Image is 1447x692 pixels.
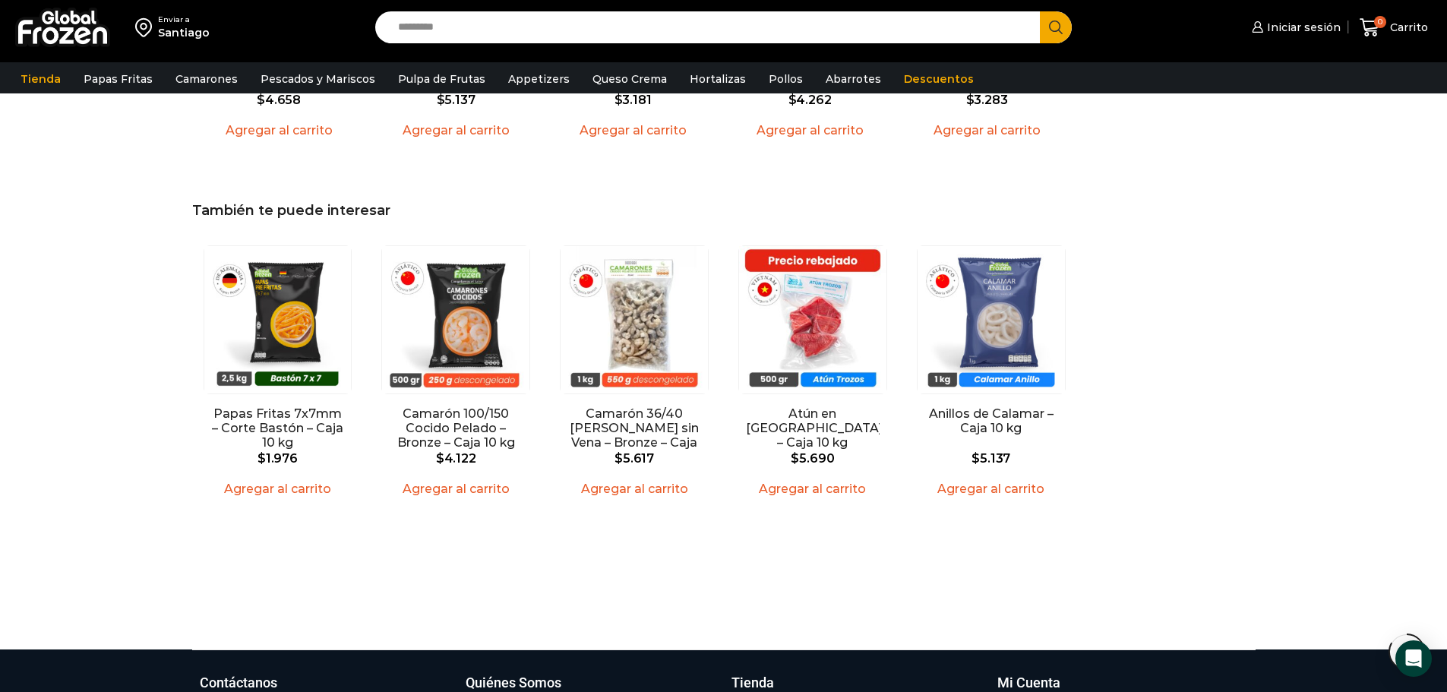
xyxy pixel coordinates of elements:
a: Camarón 36/40 [PERSON_NAME] sin Vena – Bronze – Caja 10 kg [567,406,701,465]
span: $ [615,451,623,466]
div: 3 / 5 [551,238,718,512]
a: Abarrotes [818,65,889,93]
a: Appetizers [501,65,577,93]
div: 2 / 5 [372,238,539,512]
a: Agregar al carrito: “Pulpa de Mango - Caja 10 kg” [747,118,873,142]
div: Open Intercom Messenger [1395,640,1432,677]
a: Anillos de Calamar – Caja 10 kg [924,406,1058,435]
span: $ [972,451,980,466]
button: Search button [1040,11,1072,43]
a: Pulpa de Frutas [390,65,493,93]
a: Papas Fritas 7x7mm – Corte Bastón – Caja 10 kg [210,406,344,450]
span: 0 [1374,16,1386,28]
bdi: 5.690 [791,451,834,466]
a: Iniciar sesión [1248,12,1341,43]
a: Camarón 100/150 Cocido Pelado – Bronze – Caja 10 kg [389,406,523,450]
a: Tienda [13,65,68,93]
bdi: 5.137 [437,93,475,107]
span: También te puede interesar [192,202,390,219]
a: Agregar al carrito: “Papas Fritas 7x7mm - Corte Bastón - Caja 10 kg” [215,477,340,501]
a: Camarones [168,65,245,93]
bdi: 3.283 [966,93,1008,107]
a: Agregar al carrito: “Pulpa de Frambuesa - Caja 10 kg” [393,118,519,142]
a: Agregar al carrito: “Pulpa de Piña - Caja 10 kg” [924,118,1050,142]
a: Agregar al carrito: “Camarón 36/40 Crudo Pelado sin Vena - Bronze - Caja 10 kg” [572,477,697,501]
span: $ [615,93,623,107]
span: $ [788,93,797,107]
span: $ [791,451,799,466]
bdi: 1.976 [257,451,298,466]
a: Pescados y Mariscos [253,65,383,93]
img: address-field-icon.svg [135,14,158,40]
a: Queso Crema [585,65,675,93]
span: $ [966,93,975,107]
a: Descuentos [896,65,981,93]
span: $ [436,451,444,466]
a: Agregar al carrito: “Pulpa de Chirimoya - Caja 10 kg” [216,118,342,142]
span: Carrito [1386,20,1428,35]
bdi: 5.137 [972,451,1010,466]
a: Atún en [GEOGRAPHIC_DATA] – Caja 10 kg [746,406,880,450]
bdi: 4.122 [436,451,476,466]
a: Hortalizas [682,65,754,93]
a: Agregar al carrito: “Pulpa de Frutilla - Caja 10 kg” [570,118,696,142]
bdi: 4.262 [788,93,832,107]
a: Agregar al carrito: “Atún en Trozos - Caja 10 kg” [750,477,875,501]
div: 4 / 5 [729,238,896,512]
div: 5 / 5 [908,238,1075,512]
span: $ [437,93,445,107]
bdi: 3.181 [615,93,652,107]
bdi: 5.617 [615,451,654,466]
span: $ [257,451,266,466]
span: $ [257,93,265,107]
div: 1 / 5 [194,238,362,512]
div: Santiago [158,25,210,40]
a: Agregar al carrito: “Anillos de Calamar - Caja 10 kg” [928,477,1054,501]
a: Papas Fritas [76,65,160,93]
a: Pollos [761,65,810,93]
a: 0 Carrito [1356,10,1432,46]
a: Agregar al carrito: “Camarón 100/150 Cocido Pelado - Bronze - Caja 10 kg” [393,477,519,501]
div: Enviar a [158,14,210,25]
bdi: 4.658 [257,93,301,107]
span: Iniciar sesión [1263,20,1341,35]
